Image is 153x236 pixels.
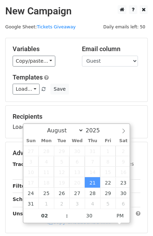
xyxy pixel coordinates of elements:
[5,5,148,17] h2: New Campaign
[13,183,30,189] strong: Filters
[13,149,140,157] h5: Advanced
[118,202,153,236] iframe: Chat Widget
[116,167,131,177] span: August 16, 2025
[39,146,54,156] span: July 28, 2025
[39,177,54,188] span: August 18, 2025
[69,139,85,143] span: Wed
[23,146,39,156] span: July 27, 2025
[54,146,69,156] span: July 29, 2025
[69,177,85,188] span: August 20, 2025
[39,156,54,167] span: August 4, 2025
[111,209,130,223] span: Click to toggle
[116,188,131,198] span: August 30, 2025
[69,167,85,177] span: August 13, 2025
[54,167,69,177] span: August 12, 2025
[13,45,71,53] h5: Variables
[13,161,36,167] strong: Tracking
[85,198,100,209] span: September 4, 2025
[85,167,100,177] span: August 14, 2025
[54,177,69,188] span: August 19, 2025
[23,177,39,188] span: August 17, 2025
[13,113,140,131] div: Loading...
[100,156,116,167] span: August 8, 2025
[54,139,69,143] span: Tue
[116,139,131,143] span: Sat
[47,219,110,225] a: Copy unsubscribe link
[100,139,116,143] span: Fri
[66,209,68,223] span: :
[69,146,85,156] span: July 30, 2025
[13,211,47,216] strong: Unsubscribe
[23,156,39,167] span: August 3, 2025
[54,156,69,167] span: August 5, 2025
[84,127,109,134] input: Year
[116,156,131,167] span: August 9, 2025
[13,84,40,95] a: Load...
[39,139,54,143] span: Mon
[116,146,131,156] span: August 2, 2025
[13,74,43,81] a: Templates
[82,45,141,53] h5: Email column
[69,156,85,167] span: August 6, 2025
[54,198,69,209] span: September 2, 2025
[37,24,76,29] a: Tickets Giveaway
[39,188,54,198] span: August 25, 2025
[101,24,148,29] a: Daily emails left: 50
[13,56,55,67] a: Copy/paste...
[5,24,76,29] small: Google Sheet:
[101,23,148,31] span: Daily emails left: 50
[39,167,54,177] span: August 11, 2025
[116,198,131,209] span: September 6, 2025
[85,139,100,143] span: Thu
[100,198,116,209] span: September 5, 2025
[116,177,131,188] span: August 23, 2025
[85,177,100,188] span: August 21, 2025
[68,209,111,223] input: Minute
[69,188,85,198] span: August 27, 2025
[13,113,140,120] h5: Recipients
[100,188,116,198] span: August 29, 2025
[23,167,39,177] span: August 10, 2025
[85,188,100,198] span: August 28, 2025
[50,84,69,95] button: Save
[23,139,39,143] span: Sun
[23,188,39,198] span: August 24, 2025
[85,156,100,167] span: August 7, 2025
[13,196,38,202] strong: Schedule
[100,146,116,156] span: August 1, 2025
[69,198,85,209] span: September 3, 2025
[39,198,54,209] span: September 1, 2025
[23,198,39,209] span: August 31, 2025
[23,209,66,223] input: Hour
[54,188,69,198] span: August 26, 2025
[100,167,116,177] span: August 15, 2025
[100,177,116,188] span: August 22, 2025
[85,146,100,156] span: July 31, 2025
